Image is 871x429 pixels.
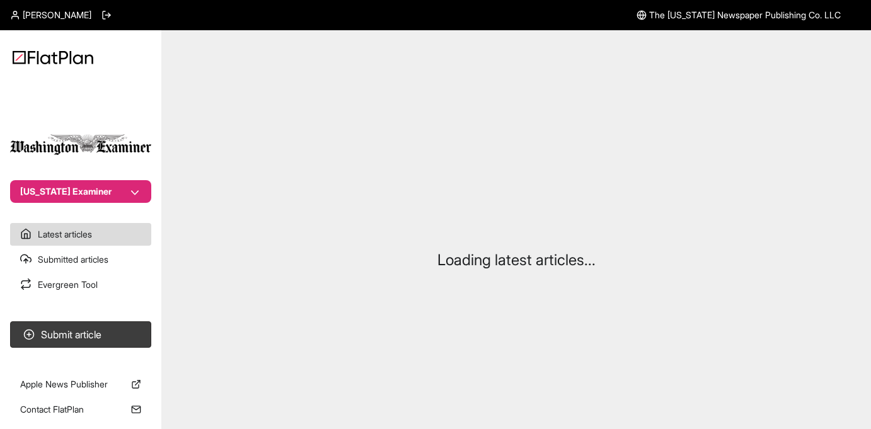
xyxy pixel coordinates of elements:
a: Evergreen Tool [10,273,151,296]
span: [PERSON_NAME] [23,9,91,21]
p: Loading latest articles... [437,250,596,270]
span: The [US_STATE] Newspaper Publishing Co. LLC [649,9,841,21]
button: [US_STATE] Examiner [10,180,151,203]
a: Latest articles [10,223,151,246]
a: Submitted articles [10,248,151,271]
img: Publication Logo [10,134,151,155]
img: Logo [13,50,93,64]
a: Contact FlatPlan [10,398,151,421]
a: [PERSON_NAME] [10,9,91,21]
a: Apple News Publisher [10,373,151,396]
button: Submit article [10,321,151,348]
